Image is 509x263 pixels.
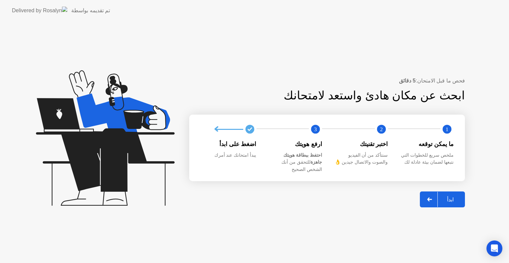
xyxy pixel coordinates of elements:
[333,152,388,166] div: سنتأكد من أن الفيديو والصوت والاتصال جيدين 👌
[420,191,465,207] button: ابدأ
[267,140,322,148] div: ارفع هويتك
[333,140,388,148] div: اختبر تقنيتك
[399,140,454,148] div: ما يمكن توقعه
[12,7,67,14] img: Delivered by Rosalyn
[71,7,110,15] div: تم تقديمه بواسطة
[232,87,465,104] div: ابحث عن مكان هادئ واستعد لامتحانك
[314,126,317,132] text: 3
[201,140,256,148] div: اضغط على ابدأ
[267,152,322,173] div: للتحقق من أنك الشخص الصحيح
[380,126,382,132] text: 2
[438,196,463,203] div: ابدأ
[446,126,448,132] text: 1
[189,77,465,85] div: فحص ما قبل الامتحان:
[486,240,502,256] div: Open Intercom Messenger
[399,78,416,83] b: 5 دقائق
[201,152,256,159] div: يبدأ امتحانك عند أمرك
[283,152,322,165] b: احتفظ ببطاقة هويتك جاهزة
[399,152,454,166] div: ملخص سريع للخطوات التي نتبعها لضمان بيئة عادلة لك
